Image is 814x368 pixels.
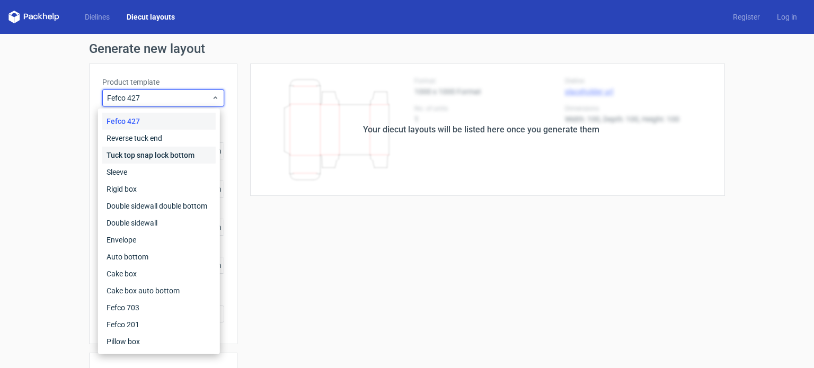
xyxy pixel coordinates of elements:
div: Your diecut layouts will be listed here once you generate them [363,123,599,136]
div: Cake box auto bottom [102,282,216,299]
span: Fefco 427 [107,93,211,103]
div: Fefco 201 [102,316,216,333]
a: Diecut layouts [118,12,183,22]
div: Tuck top snap lock bottom [102,147,216,164]
h1: Generate new layout [89,42,725,55]
div: Fefco 703 [102,299,216,316]
label: Product template [102,77,224,87]
div: Pillow box [102,333,216,350]
div: Reverse tuck end [102,130,216,147]
a: Log in [768,12,806,22]
a: Register [724,12,768,22]
div: Fefco 427 [102,113,216,130]
div: Double sidewall [102,214,216,231]
div: Sleeve [102,164,216,181]
div: Auto bottom [102,248,216,265]
div: Envelope [102,231,216,248]
div: Cake box [102,265,216,282]
div: Double sidewall double bottom [102,198,216,214]
div: Rigid box [102,181,216,198]
a: Dielines [76,12,118,22]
